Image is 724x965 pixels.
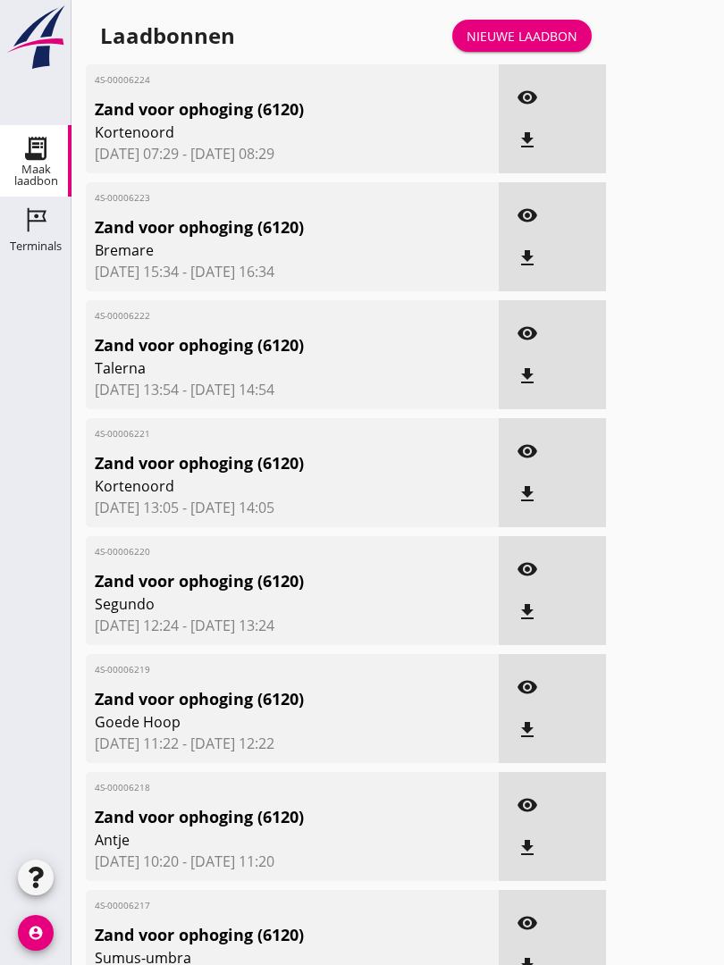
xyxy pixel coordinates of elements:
[517,676,538,698] i: visibility
[517,248,538,269] i: file_download
[517,365,538,387] i: file_download
[517,601,538,623] i: file_download
[95,805,424,829] span: Zand voor ophoging (6120)
[95,309,424,323] span: 4S-00006222
[18,915,54,951] i: account_circle
[517,323,538,344] i: visibility
[95,73,424,87] span: 4S-00006224
[467,27,577,46] div: Nieuwe laadbon
[95,615,490,636] span: [DATE] 12:24 - [DATE] 13:24
[517,558,538,580] i: visibility
[10,240,62,252] div: Terminals
[95,451,424,475] span: Zand voor ophoging (6120)
[452,20,592,52] a: Nieuwe laadbon
[517,441,538,462] i: visibility
[95,663,424,676] span: 4S-00006219
[95,427,424,441] span: 4S-00006221
[4,4,68,71] img: logo-small.a267ee39.svg
[517,87,538,108] i: visibility
[95,829,424,851] span: Antje
[95,923,424,947] span: Zand voor ophoging (6120)
[517,794,538,816] i: visibility
[95,569,424,593] span: Zand voor ophoging (6120)
[95,357,424,379] span: Talerna
[517,719,538,741] i: file_download
[95,122,424,143] span: Kortenoord
[95,687,424,711] span: Zand voor ophoging (6120)
[517,837,538,859] i: file_download
[95,497,490,518] span: [DATE] 13:05 - [DATE] 14:05
[95,851,490,872] span: [DATE] 10:20 - [DATE] 11:20
[95,545,424,558] span: 4S-00006220
[95,711,424,733] span: Goede Hoop
[517,483,538,505] i: file_download
[95,261,490,282] span: [DATE] 15:34 - [DATE] 16:34
[95,379,490,400] span: [DATE] 13:54 - [DATE] 14:54
[95,239,424,261] span: Bremare
[95,97,424,122] span: Zand voor ophoging (6120)
[95,333,424,357] span: Zand voor ophoging (6120)
[95,899,424,912] span: 4S-00006217
[95,733,490,754] span: [DATE] 11:22 - [DATE] 12:22
[517,205,538,226] i: visibility
[95,781,424,794] span: 4S-00006218
[95,143,490,164] span: [DATE] 07:29 - [DATE] 08:29
[95,215,424,239] span: Zand voor ophoging (6120)
[95,475,424,497] span: Kortenoord
[100,21,235,50] div: Laadbonnen
[95,593,424,615] span: Segundo
[95,191,424,205] span: 4S-00006223
[517,912,538,934] i: visibility
[517,130,538,151] i: file_download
